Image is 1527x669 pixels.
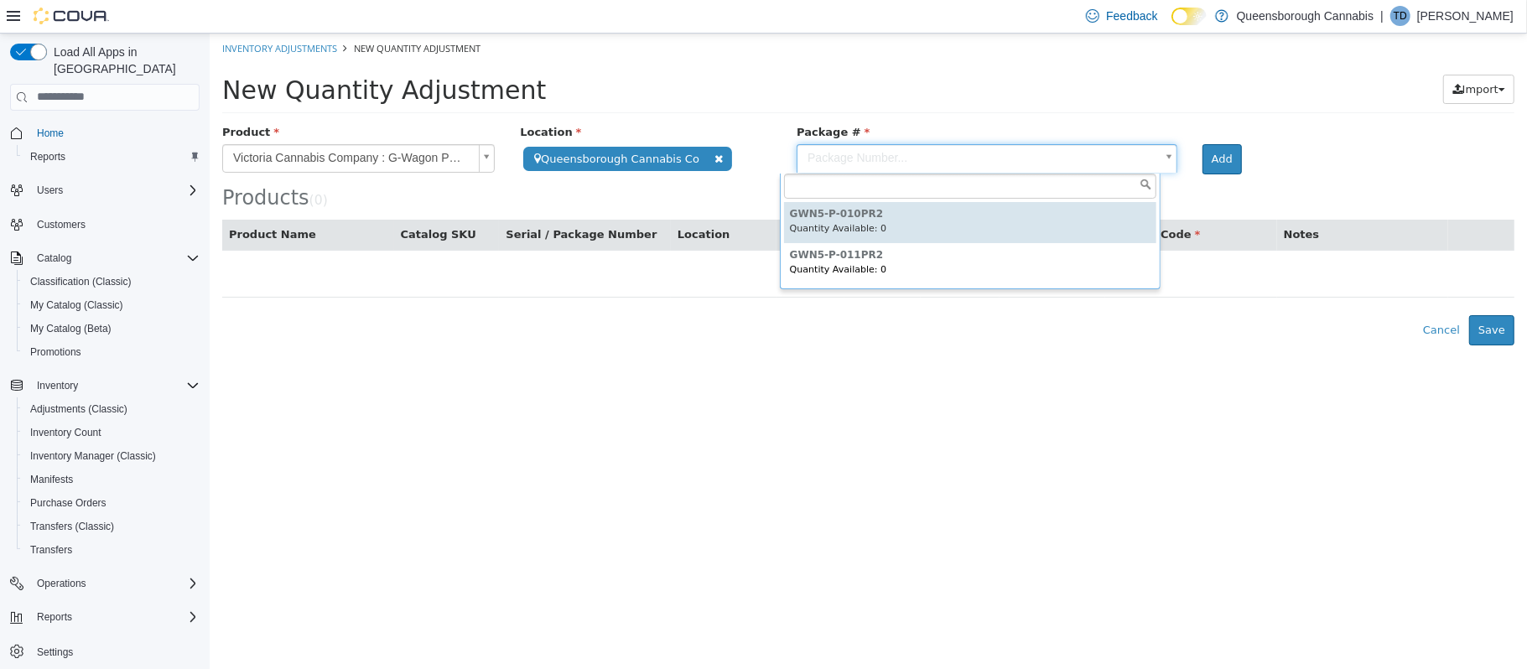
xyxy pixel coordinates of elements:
span: Classification (Classic) [30,275,132,288]
a: My Catalog (Beta) [23,319,118,339]
button: My Catalog (Beta) [17,317,206,340]
span: Transfers [23,540,200,560]
button: Reports [17,145,206,169]
button: Inventory [30,376,85,396]
div: Tanya Doyle [1390,6,1410,26]
button: Inventory [3,374,206,397]
span: Transfers (Classic) [23,516,200,537]
button: Transfers [17,538,206,562]
button: Operations [30,573,93,594]
span: Manifests [30,473,73,486]
span: Inventory Manager (Classic) [30,449,156,463]
button: Inventory Manager (Classic) [17,444,206,468]
a: Inventory Count [23,423,108,443]
span: Home [37,127,64,140]
p: [PERSON_NAME] [1417,6,1514,26]
span: My Catalog (Classic) [30,298,123,312]
span: Adjustments (Classic) [30,402,127,416]
button: Settings [3,639,206,663]
span: Inventory Count [30,426,101,439]
span: Feedback [1106,8,1157,24]
a: Transfers [23,540,79,560]
button: Operations [3,572,206,595]
span: Reports [30,607,200,627]
a: Home [30,123,70,143]
button: My Catalog (Classic) [17,293,206,317]
span: Customers [30,214,200,235]
a: Settings [30,642,80,662]
span: Promotions [30,345,81,359]
h6: GWN5-P-011PR2 [580,216,941,227]
button: Adjustments (Classic) [17,397,206,421]
span: Inventory [30,376,200,396]
span: Adjustments (Classic) [23,399,200,419]
button: Purchase Orders [17,491,206,515]
button: Promotions [17,340,206,364]
span: Inventory [37,379,78,392]
button: Manifests [17,468,206,491]
a: Transfers (Classic) [23,516,121,537]
span: Users [30,180,200,200]
button: Catalog [3,246,206,270]
p: Queensborough Cannabis [1237,6,1374,26]
span: Operations [30,573,200,594]
span: Transfers [30,543,72,557]
span: Catalog [30,248,200,268]
img: Cova [34,8,109,24]
span: Users [37,184,63,197]
button: Customers [3,212,206,236]
span: Customers [37,218,86,231]
span: Reports [23,147,200,167]
a: Purchase Orders [23,493,113,513]
span: Inventory Manager (Classic) [23,446,200,466]
a: Reports [23,147,72,167]
span: Purchase Orders [23,493,200,513]
span: Inventory Count [23,423,200,443]
input: Dark Mode [1171,8,1207,25]
button: Reports [3,605,206,629]
span: Transfers (Classic) [30,520,114,533]
span: Reports [30,150,65,163]
button: Home [3,121,206,145]
span: My Catalog (Beta) [23,319,200,339]
span: Manifests [23,469,200,490]
a: Customers [30,215,92,235]
a: My Catalog (Classic) [23,295,130,315]
span: Home [30,122,200,143]
button: Reports [30,607,79,627]
span: Purchase Orders [30,496,106,510]
button: Transfers (Classic) [17,515,206,538]
a: Adjustments (Classic) [23,399,134,419]
span: Load All Apps in [GEOGRAPHIC_DATA] [47,44,200,77]
a: Classification (Classic) [23,272,138,292]
button: Users [30,180,70,200]
button: Classification (Classic) [17,270,206,293]
span: Classification (Classic) [23,272,200,292]
span: Settings [30,640,200,661]
span: Settings [37,646,73,659]
button: Users [3,179,206,202]
span: My Catalog (Classic) [23,295,200,315]
button: Catalog [30,248,78,268]
a: Manifests [23,469,80,490]
a: Promotions [23,342,88,362]
span: My Catalog (Beta) [30,322,112,335]
p: | [1380,6,1384,26]
span: Catalog [37,252,71,265]
span: Reports [37,610,72,624]
span: TD [1394,6,1407,26]
button: Inventory Count [17,421,206,444]
small: Quantity Available: 0 [580,231,678,241]
span: Operations [37,577,86,590]
span: Promotions [23,342,200,362]
h6: GWN5-P-010PR2 [580,175,941,186]
a: Inventory Manager (Classic) [23,446,163,466]
small: Quantity Available: 0 [580,189,678,200]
